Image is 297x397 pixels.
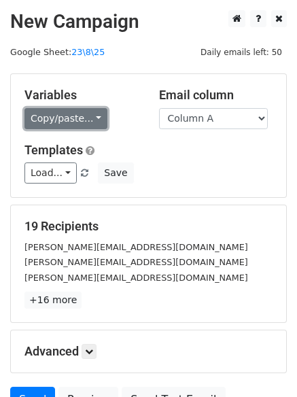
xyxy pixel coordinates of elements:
[159,88,273,103] h5: Email column
[24,162,77,184] a: Load...
[196,45,287,60] span: Daily emails left: 50
[229,332,297,397] iframe: Chat Widget
[24,219,273,234] h5: 19 Recipients
[196,47,287,57] a: Daily emails left: 50
[24,344,273,359] h5: Advanced
[24,292,82,309] a: +16 more
[24,273,248,283] small: [PERSON_NAME][EMAIL_ADDRESS][DOMAIN_NAME]
[71,47,105,57] a: 23\8\25
[24,242,248,252] small: [PERSON_NAME][EMAIL_ADDRESS][DOMAIN_NAME]
[24,108,107,129] a: Copy/paste...
[24,257,248,267] small: [PERSON_NAME][EMAIL_ADDRESS][DOMAIN_NAME]
[10,47,105,57] small: Google Sheet:
[24,88,139,103] h5: Variables
[10,10,287,33] h2: New Campaign
[24,143,83,157] a: Templates
[98,162,133,184] button: Save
